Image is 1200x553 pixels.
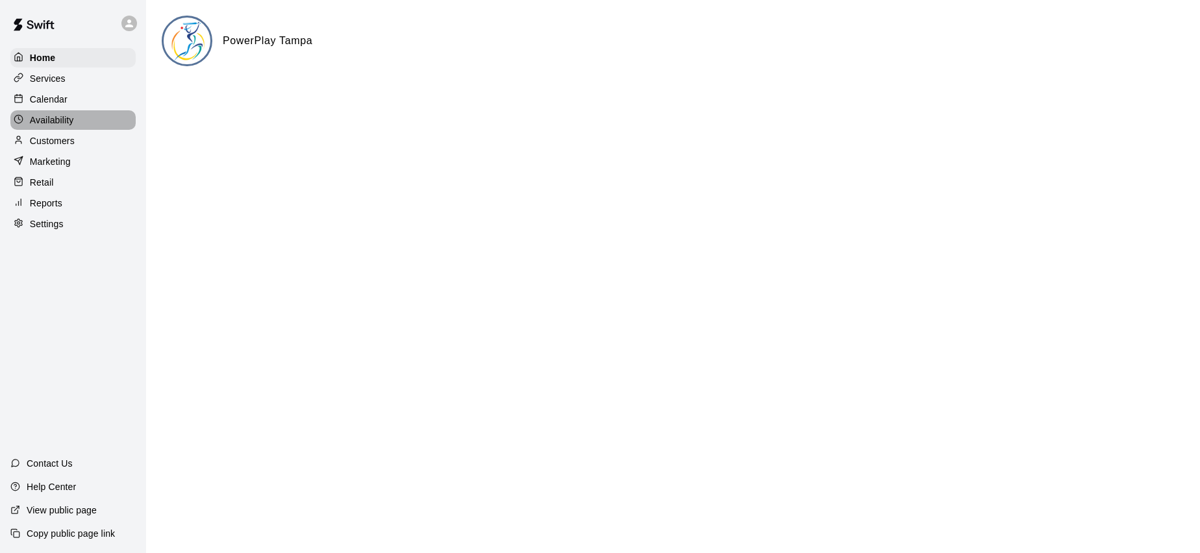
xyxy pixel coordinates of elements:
[10,131,136,151] a: Customers
[10,48,136,68] a: Home
[10,69,136,88] a: Services
[30,155,71,168] p: Marketing
[10,193,136,213] a: Reports
[10,173,136,192] a: Retail
[30,93,68,106] p: Calendar
[30,72,66,85] p: Services
[164,18,212,66] img: PowerPlay Tampa logo
[27,527,115,540] p: Copy public page link
[30,134,75,147] p: Customers
[30,114,74,127] p: Availability
[30,197,62,210] p: Reports
[27,504,97,517] p: View public page
[10,110,136,130] a: Availability
[27,480,76,493] p: Help Center
[10,214,136,234] a: Settings
[223,32,312,49] h6: PowerPlay Tampa
[27,457,73,470] p: Contact Us
[30,51,56,64] p: Home
[30,176,54,189] p: Retail
[30,217,64,230] p: Settings
[10,90,136,109] a: Calendar
[10,152,136,171] a: Marketing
